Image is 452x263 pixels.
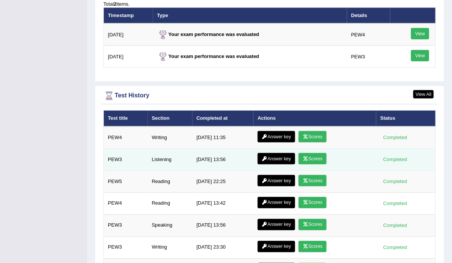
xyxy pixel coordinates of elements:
b: 2 [114,1,116,7]
a: Scores [299,131,327,142]
td: PEW5 [104,171,148,193]
td: Writing [148,127,192,149]
a: Scores [299,175,327,186]
a: View [411,50,429,61]
td: Listening [148,149,192,171]
th: Type [153,8,347,23]
div: Completed [380,178,410,186]
td: PEW4 [104,193,148,214]
div: Total items. [103,0,436,8]
a: View All [413,90,434,99]
td: Reading [148,171,192,193]
td: [DATE] 23:30 [192,236,254,258]
a: Answer key [258,131,295,142]
div: Completed [380,222,410,230]
td: [DATE] [104,46,153,68]
td: [DATE] 13:56 [192,149,254,171]
td: PEW3 [347,46,390,68]
th: Test title [104,111,148,127]
th: Timestamp [104,8,153,23]
td: Writing [148,236,192,258]
td: [DATE] [104,23,153,46]
th: Section [148,111,192,127]
td: Reading [148,193,192,214]
td: PEW3 [104,214,148,236]
div: Completed [380,156,410,164]
td: PEW3 [104,149,148,171]
td: [DATE] 22:25 [192,171,254,193]
td: [DATE] 13:56 [192,214,254,236]
a: Answer key [258,175,295,186]
div: Completed [380,244,410,252]
td: PEW4 [347,23,390,46]
a: View [411,28,429,39]
td: Speaking [148,214,192,236]
a: Answer key [258,219,295,230]
div: Test History [103,90,436,102]
strong: Your exam performance was evaluated [157,31,260,37]
a: Scores [299,153,327,164]
a: Scores [299,241,327,252]
strong: Your exam performance was evaluated [157,53,260,59]
th: Actions [253,111,376,127]
th: Status [376,111,435,127]
td: [DATE] 11:35 [192,127,254,149]
a: Scores [299,197,327,208]
td: PEW4 [104,127,148,149]
a: Scores [299,219,327,230]
th: Details [347,8,390,23]
a: Answer key [258,241,295,252]
a: Answer key [258,197,295,208]
a: Answer key [258,153,295,164]
th: Completed at [192,111,254,127]
div: Completed [380,134,410,142]
div: Completed [380,200,410,208]
td: [DATE] 13:42 [192,193,254,214]
td: PEW3 [104,236,148,258]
